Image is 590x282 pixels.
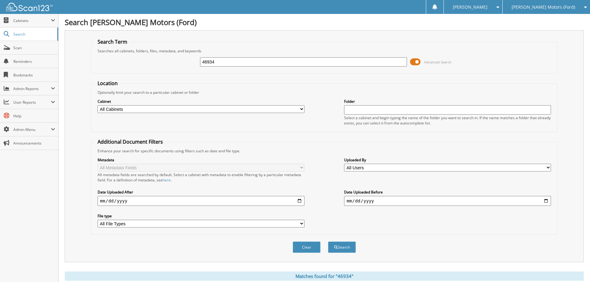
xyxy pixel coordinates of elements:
[293,241,321,253] button: Clear
[94,38,130,45] legend: Search Term
[163,177,171,183] a: here
[344,99,551,104] label: Folder
[13,113,55,119] span: Help
[94,90,554,95] div: Optionally limit your search to a particular cabinet or folder
[424,60,452,64] span: Advanced Search
[328,241,356,253] button: Search
[94,80,121,87] legend: Location
[65,271,584,281] div: Matches found for "46934"
[98,213,304,219] label: File type
[453,5,487,9] span: [PERSON_NAME]
[13,45,55,50] span: Scan
[13,18,51,23] span: Cabinets
[65,17,584,27] h1: Search [PERSON_NAME] Motors (Ford)
[13,32,54,37] span: Search
[6,3,53,11] img: scan123-logo-white.svg
[512,5,575,9] span: [PERSON_NAME] Motors (Ford)
[94,138,166,145] legend: Additional Document Filters
[13,59,55,64] span: Reminders
[98,157,304,163] label: Metadata
[98,189,304,195] label: Date Uploaded After
[98,196,304,206] input: start
[344,157,551,163] label: Uploaded By
[94,48,554,54] div: Searches all cabinets, folders, files, metadata, and keywords
[13,72,55,78] span: Bookmarks
[13,100,51,105] span: User Reports
[344,189,551,195] label: Date Uploaded Before
[13,127,51,132] span: Admin Menu
[98,172,304,183] div: All metadata fields are searched by default. Select a cabinet with metadata to enable filtering b...
[344,115,551,126] div: Select a cabinet and begin typing the name of the folder you want to search in. If the name match...
[344,196,551,206] input: end
[98,99,304,104] label: Cabinet
[13,86,51,91] span: Admin Reports
[94,148,554,154] div: Enhance your search for specific documents using filters such as date and file type.
[13,141,55,146] span: Announcements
